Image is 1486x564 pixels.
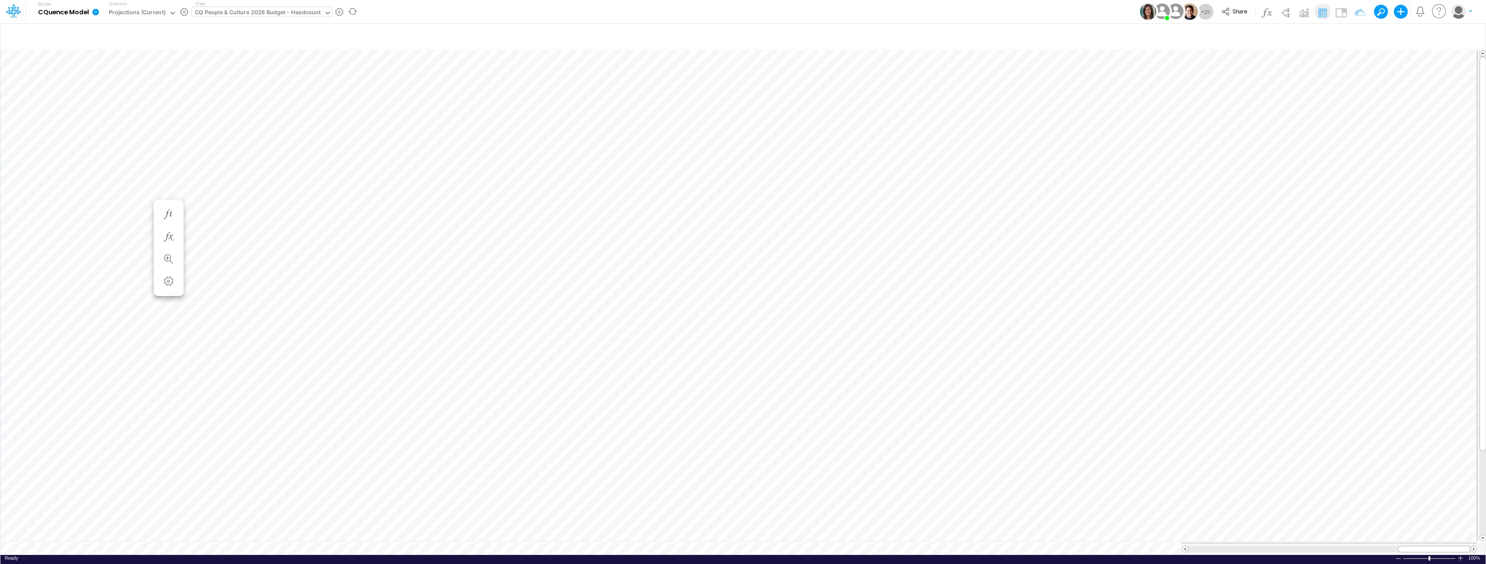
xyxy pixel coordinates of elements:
[109,8,165,18] div: Projections (Current)
[1429,556,1430,561] div: Zoom
[1415,6,1425,16] a: Notifications
[1201,9,1210,15] span: + 25
[195,0,205,7] label: View
[38,9,89,16] b: CQuence Model
[1152,2,1172,21] img: User Image Icon
[109,0,127,7] label: Scenario
[8,27,1298,45] input: Type a title here
[1457,555,1464,561] div: Zoom In
[1232,8,1247,14] span: Share
[195,8,321,18] div: CQ People & Culture 2026 Budget - Headcount
[1217,5,1253,19] button: Share
[1468,555,1481,561] div: Zoom level
[1181,3,1198,20] img: User Image Icon
[1166,2,1185,21] img: User Image Icon
[1395,555,1402,562] div: Zoom Out
[5,555,18,561] div: In Ready mode
[5,555,18,561] span: Ready
[1140,3,1156,20] img: User Image Icon
[1403,555,1457,561] div: Zoom
[1468,555,1481,561] span: 100%
[38,2,51,7] label: Model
